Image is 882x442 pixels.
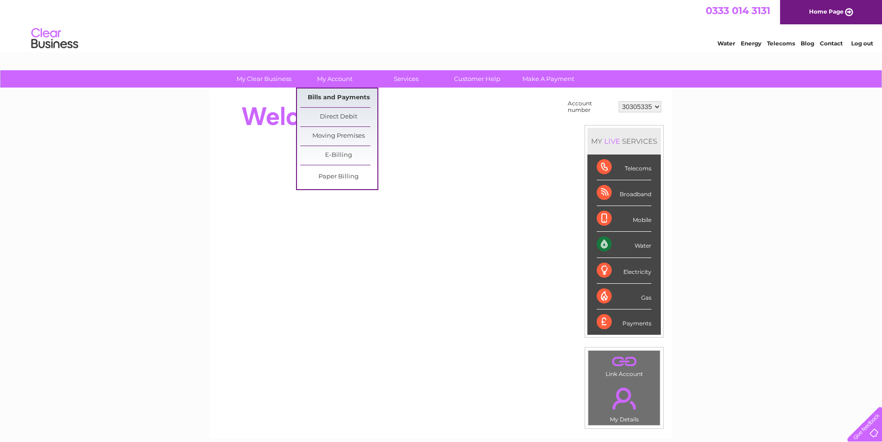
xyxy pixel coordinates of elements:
[31,24,79,53] img: logo.png
[510,70,587,88] a: Make A Payment
[597,232,651,258] div: Water
[300,127,377,146] a: Moving Premises
[588,350,660,380] td: Link Account
[300,108,377,126] a: Direct Debit
[597,284,651,309] div: Gas
[439,70,516,88] a: Customer Help
[597,258,651,284] div: Electricity
[587,128,661,155] div: MY SERVICES
[717,40,735,47] a: Water
[300,168,377,186] a: Paper Billing
[296,70,374,88] a: My Account
[820,40,843,47] a: Contact
[300,88,377,107] a: Bills and Payments
[741,40,761,47] a: Energy
[851,40,873,47] a: Log out
[225,70,303,88] a: My Clear Business
[591,353,658,369] a: .
[597,309,651,335] div: Payments
[597,180,651,206] div: Broadband
[801,40,814,47] a: Blog
[597,206,651,232] div: Mobile
[706,5,770,16] a: 0333 014 3131
[591,382,658,415] a: .
[221,5,663,45] div: Clear Business is a trading name of Verastar Limited (registered in [GEOGRAPHIC_DATA] No. 3667643...
[368,70,445,88] a: Services
[565,98,616,116] td: Account number
[588,380,660,426] td: My Details
[300,146,377,165] a: E-Billing
[597,155,651,180] div: Telecoms
[767,40,795,47] a: Telecoms
[602,137,622,146] div: LIVE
